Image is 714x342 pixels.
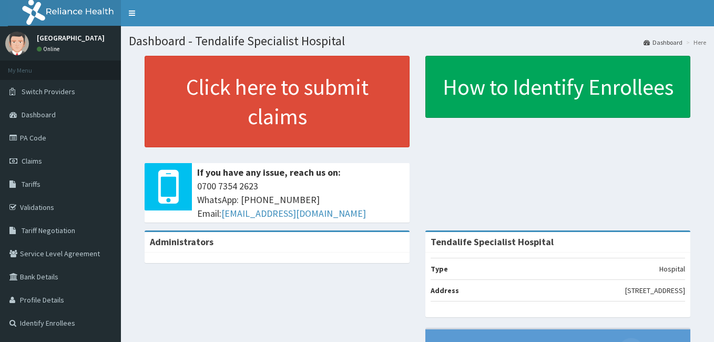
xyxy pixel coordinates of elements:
[197,166,341,178] b: If you have any issue, reach us on:
[425,56,690,118] a: How to Identify Enrollees
[22,226,75,235] span: Tariff Negotiation
[221,207,366,219] a: [EMAIL_ADDRESS][DOMAIN_NAME]
[22,156,42,166] span: Claims
[431,286,459,295] b: Address
[129,34,706,48] h1: Dashboard - Tendalife Specialist Hospital
[659,264,685,274] p: Hospital
[37,45,62,53] a: Online
[625,285,685,296] p: [STREET_ADDRESS]
[37,34,105,42] p: [GEOGRAPHIC_DATA]
[22,179,40,189] span: Tariffs
[22,87,75,96] span: Switch Providers
[22,110,56,119] span: Dashboard
[684,38,706,47] li: Here
[197,179,404,220] span: 0700 7354 2623 WhatsApp: [PHONE_NUMBER] Email:
[145,56,410,147] a: Click here to submit claims
[150,236,213,248] b: Administrators
[644,38,682,47] a: Dashboard
[5,32,29,55] img: User Image
[431,236,554,248] strong: Tendalife Specialist Hospital
[431,264,448,274] b: Type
